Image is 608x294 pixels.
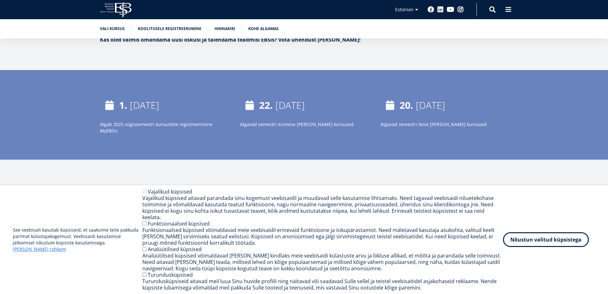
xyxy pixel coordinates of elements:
[248,26,279,32] a: Kohe algamas
[100,121,228,134] p: Algab 2025 sügissemestri kursustele registreerimine MyEBSis
[100,26,125,32] a: Vali kursus
[138,26,201,32] a: Koolitusele registreerumine
[148,220,210,227] label: Funktsionaalsed küpsised
[275,99,305,112] time: [DATE]
[457,6,464,13] a: Instagram
[437,6,444,13] a: Linkedin
[142,195,503,220] div: Vajalikud küpsised aitavad parandada sinu kogemust veebisaidil ja muudavad selle kasutamise lihts...
[380,121,508,128] p: Algavad semestri teise [PERSON_NAME] kursused
[214,26,235,32] a: Hinnakiri
[152,0,172,6] span: First name
[503,232,589,247] button: Nõustun valitud küpsistega
[13,227,142,252] p: See veebisait kasutab küpsiseid, et saaksime teile pakkuda parimat külastajakogemust. Veebisaidi ...
[142,227,503,246] div: Funktsionaalsed küpsised võimaldavad meie veebisaidil erinevaid funktsioone ja isikupärastamist. ...
[148,246,202,253] label: Analüütilised küpsised
[240,121,368,128] p: Algavad semestri esimese [PERSON_NAME] kursused
[130,99,159,112] time: [DATE]
[142,252,503,272] div: Analüütilised küpsised võimaldavad [PERSON_NAME] kindlaks meie veebisaidi külastuste arvu ja liik...
[100,36,361,43] strong: Kas oled valmis omandama uusi oskusi ja täiendama teadmisi EBSis? Võta ühendust [PERSON_NAME]!
[428,6,434,13] a: Facebook
[119,99,127,112] strong: 1.
[148,188,192,195] label: Vajalikud küpsised
[142,278,503,291] div: Turundusküpsiseid aitavad meil luua Sinu huvide profiili ning näitavad või saadavad Sulle sellel ...
[447,6,454,13] a: Youtube
[148,271,193,278] label: Turundusküpsised
[259,99,273,112] strong: 22.
[13,246,66,252] a: [PERSON_NAME] rohkem
[400,99,413,112] strong: 20.
[416,99,445,112] time: [DATE]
